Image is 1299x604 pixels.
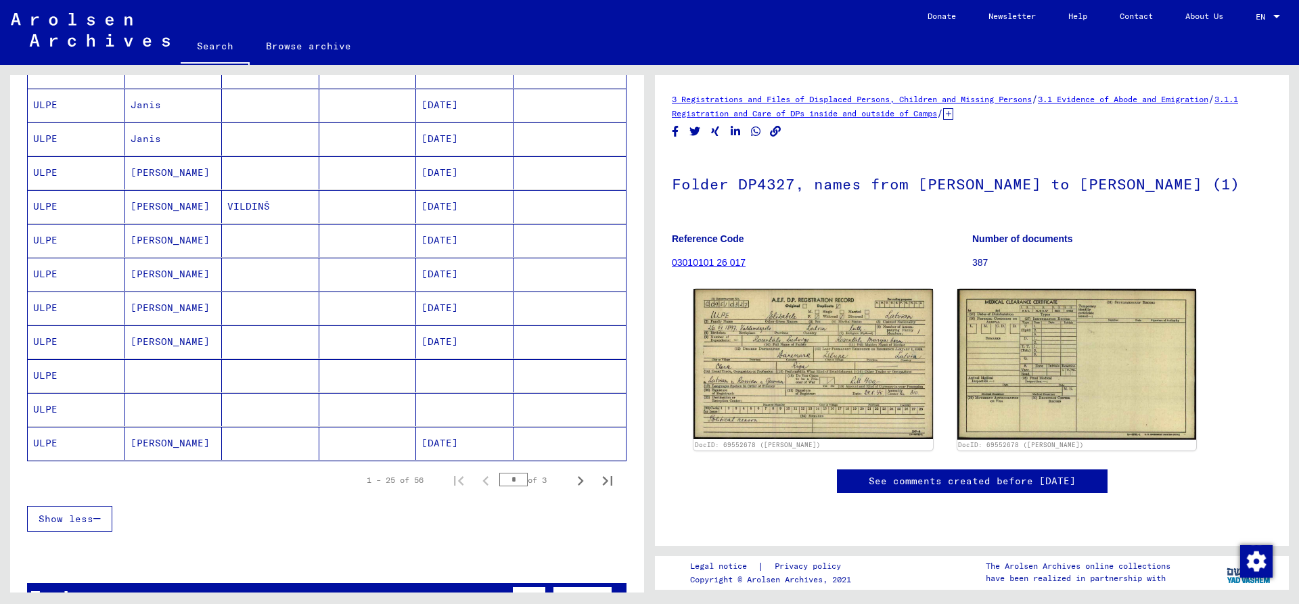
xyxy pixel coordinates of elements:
[1256,12,1271,22] span: EN
[125,325,223,358] mat-cell: [PERSON_NAME]
[972,233,1073,244] b: Number of documents
[567,467,594,494] button: Next page
[672,94,1032,104] a: 3 Registrations and Files of Displaced Persons, Children and Missing Persons
[125,190,223,223] mat-cell: [PERSON_NAME]
[499,473,567,486] div: of 3
[11,13,170,47] img: Arolsen_neg.svg
[27,506,112,532] button: Show less
[28,258,125,291] mat-cell: ULPE
[416,89,514,122] mat-cell: [DATE]
[769,123,783,140] button: Copy link
[749,123,763,140] button: Share on WhatsApp
[222,190,319,223] mat-cell: VILDINŠ
[695,441,821,448] a: DocID: 69552678 ([PERSON_NAME])
[690,574,857,586] p: Copyright © Arolsen Archives, 2021
[28,190,125,223] mat-cell: ULPE
[28,427,125,460] mat-cell: ULPE
[125,427,223,460] mat-cell: [PERSON_NAME]
[1038,94,1208,104] a: 3.1 Evidence of Abode and Emigration
[416,190,514,223] mat-cell: [DATE]
[28,393,125,426] mat-cell: ULPE
[668,123,683,140] button: Share on Facebook
[125,224,223,257] mat-cell: [PERSON_NAME]
[28,89,125,122] mat-cell: ULPE
[445,467,472,494] button: First page
[764,559,857,574] a: Privacy policy
[181,30,250,65] a: Search
[972,256,1272,270] p: 387
[416,427,514,460] mat-cell: [DATE]
[729,123,743,140] button: Share on LinkedIn
[957,289,1197,440] img: 002.jpg
[416,122,514,156] mat-cell: [DATE]
[416,325,514,358] mat-cell: [DATE]
[125,292,223,325] mat-cell: [PERSON_NAME]
[672,233,744,244] b: Reference Code
[416,258,514,291] mat-cell: [DATE]
[416,224,514,257] mat-cell: [DATE]
[594,467,621,494] button: Last page
[1032,93,1038,105] span: /
[28,325,125,358] mat-cell: ULPE
[250,30,367,62] a: Browse archive
[869,474,1076,488] a: See comments created before [DATE]
[690,559,857,574] div: |
[125,89,223,122] mat-cell: Janis
[367,474,424,486] div: 1 – 25 of 56
[1208,93,1214,105] span: /
[472,467,499,494] button: Previous page
[39,513,93,525] span: Show less
[958,441,1084,448] a: DocID: 69552678 ([PERSON_NAME])
[28,122,125,156] mat-cell: ULPE
[672,257,746,268] a: 03010101 26 017
[672,153,1272,212] h1: Folder DP4327, names from [PERSON_NAME] to [PERSON_NAME] (1)
[937,107,943,119] span: /
[1240,545,1273,578] img: Change consent
[416,292,514,325] mat-cell: [DATE]
[986,572,1170,584] p: have been realized in partnership with
[125,122,223,156] mat-cell: Janis
[690,559,758,574] a: Legal notice
[28,359,125,392] mat-cell: ULPE
[693,289,933,439] img: 001.jpg
[125,258,223,291] mat-cell: [PERSON_NAME]
[28,156,125,189] mat-cell: ULPE
[125,156,223,189] mat-cell: [PERSON_NAME]
[416,156,514,189] mat-cell: [DATE]
[688,123,702,140] button: Share on Twitter
[1224,555,1275,589] img: yv_logo.png
[28,292,125,325] mat-cell: ULPE
[986,560,1170,572] p: The Arolsen Archives online collections
[708,123,723,140] button: Share on Xing
[28,224,125,257] mat-cell: ULPE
